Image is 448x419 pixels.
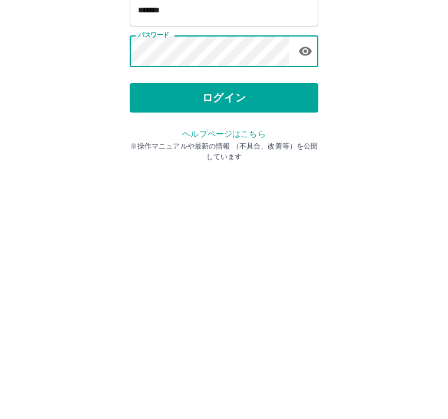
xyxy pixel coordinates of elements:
p: ※操作マニュアルや最新の情報 （不具合、改善等）を公開しています [130,262,318,283]
button: ログイン [130,204,318,233]
a: ヘルプページはこちら [182,250,265,259]
label: パスワード [138,151,169,160]
h2: ログイン [186,74,263,97]
label: 社員番号 [138,110,163,119]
